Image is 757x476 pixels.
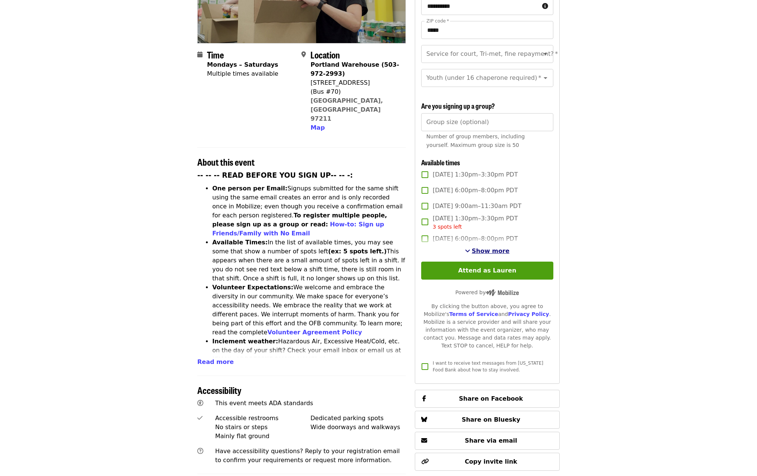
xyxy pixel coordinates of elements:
[212,338,278,345] strong: Inclement weather:
[415,390,560,408] button: Share on Facebook
[310,123,325,132] button: Map
[301,51,306,58] i: map-marker-alt icon
[267,329,362,336] a: Volunteer Agreement Policy
[197,51,203,58] i: calendar icon
[421,21,553,39] input: ZIP code
[433,361,543,373] span: I want to receive text messages from [US_STATE] Food Bank about how to stay involved.
[415,453,560,471] button: Copy invite link
[310,124,325,131] span: Map
[197,415,203,422] i: check icon
[421,157,460,167] span: Available times
[462,416,520,423] span: Share on Bluesky
[328,248,386,255] strong: (ex: 5 spots left.)
[212,184,406,238] li: Signups submitted for the same shift using the same email creates an error and is only recorded o...
[197,383,241,397] span: Accessibility
[215,400,313,407] span: This event meets ADA standards
[310,87,399,96] div: (Bus #70)
[310,61,399,77] strong: Portland Warehouse (503-972-2993)
[426,133,525,148] span: Number of group members, including yourself. Maximum group size is 50
[310,97,383,122] a: [GEOGRAPHIC_DATA], [GEOGRAPHIC_DATA] 97211
[508,311,549,317] a: Privacy Policy
[215,432,311,441] div: Mainly flat ground
[212,212,387,228] strong: To register multiple people, please sign up as a group or read:
[415,432,560,450] button: Share via email
[215,423,311,432] div: No stairs or steps
[433,234,518,243] span: [DATE] 6:00pm–8:00pm PDT
[433,170,518,179] span: [DATE] 1:30pm–3:30pm PDT
[197,171,353,179] strong: -- -- -- READ BEFORE YOU SIGN UP-- -- -:
[542,3,548,10] i: circle-info icon
[433,224,462,230] span: 3 spots left
[415,411,560,429] button: Share on Bluesky
[449,311,498,317] a: Terms of Service
[207,69,278,78] div: Multiple times available
[433,186,518,195] span: [DATE] 6:00pm–8:00pm PDT
[421,101,495,111] span: Are you signing up a group?
[212,337,406,382] li: Hazardous Air, Excessive Heat/Cold, etc. on the day of your shift? Check your email inbox or emai...
[215,414,311,423] div: Accessible restrooms
[212,221,384,237] a: How-to: Sign up Friends/Family with No Email
[465,458,517,465] span: Copy invite link
[433,214,518,231] span: [DATE] 1:30pm–3:30pm PDT
[421,113,553,131] input: [object Object]
[212,185,288,192] strong: One person per Email:
[472,247,510,254] span: Show more
[212,239,268,246] strong: Available Times:
[486,289,519,296] img: Powered by Mobilize
[215,448,400,464] span: Have accessibility questions? Reply to your registration email to confirm your requirements or re...
[310,414,406,423] div: Dedicated parking spots
[310,78,399,87] div: [STREET_ADDRESS]
[207,48,224,61] span: Time
[212,238,406,283] li: In the list of available times, you may see some that show a number of spots left This appears wh...
[426,19,449,23] label: ZIP code
[459,395,523,402] span: Share on Facebook
[197,358,234,367] button: Read more
[197,448,203,455] i: question-circle icon
[197,358,234,365] span: Read more
[455,289,519,295] span: Powered by
[421,262,553,280] button: Attend as Lauren
[207,61,278,68] strong: Mondays – Saturdays
[540,49,551,59] button: Open
[433,202,522,211] span: [DATE] 9:00am–11:30am PDT
[197,400,203,407] i: universal-access icon
[465,437,517,444] span: Share via email
[465,247,510,256] button: See more timeslots
[310,48,340,61] span: Location
[197,155,255,168] span: About this event
[421,302,553,350] div: By clicking the button above, you agree to Mobilize's and . Mobilize is a service provider and wi...
[212,283,406,337] li: We welcome and embrace the diversity in our community. We make space for everyone’s accessibility...
[212,284,294,291] strong: Volunteer Expectations:
[540,73,551,83] button: Open
[310,423,406,432] div: Wide doorways and walkways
